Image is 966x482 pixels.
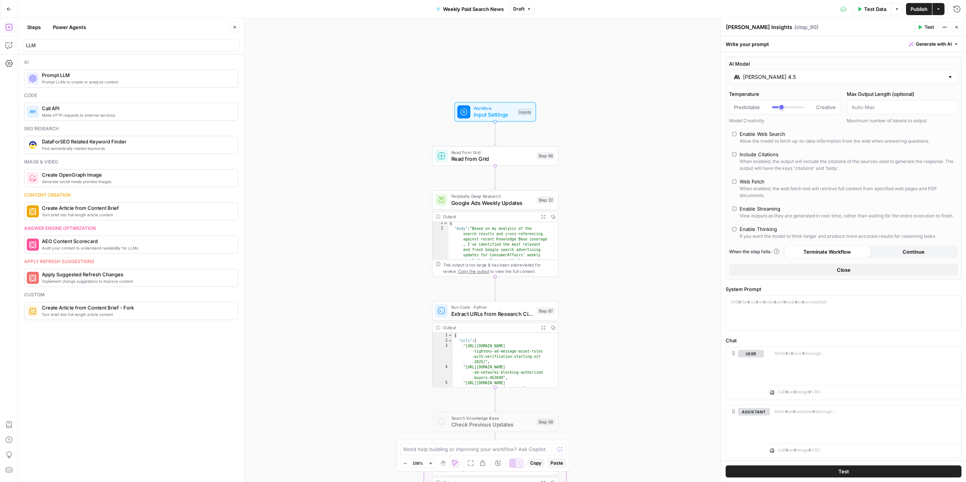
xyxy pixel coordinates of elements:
[740,158,955,172] div: When enabled, the output will include the citations of the sources used to generate the response....
[729,90,841,98] label: Temperature
[42,145,232,151] span: Find semantically related keywords
[916,41,952,48] span: Generate with AI
[42,71,232,79] span: Prompt LLM
[26,42,236,49] input: Search steps
[726,465,961,477] button: Test
[23,21,45,33] button: Steps
[721,36,966,52] div: Write your prompt
[432,333,453,338] div: 1
[42,212,232,218] span: Turn brief into full-length article content
[732,206,737,211] input: Enable StreamingView outputs as they are generated in real-time, rather than waiting for the enti...
[42,271,232,278] span: Apply Suggested Refresh Changes
[740,225,777,233] div: Enable Thinking
[906,39,961,49] button: Generate with AI
[729,248,780,255] a: When the step fails:
[871,246,957,258] button: Continue
[726,405,764,458] div: assistant
[42,179,232,185] span: Generate social media preview images
[432,338,453,343] div: 2
[24,258,238,265] div: Apply refresh suggestions
[740,185,955,199] div: When enabled, the web fetch tool will retrieve full content from specified web pages and PDF docu...
[537,152,555,159] div: Step 88
[726,337,961,344] label: Chat
[432,412,558,432] div: Search Knowledge BaseCheck Previous UpdatesStep 58
[494,277,496,300] g: Edge from step_22 to step_67
[451,149,534,156] span: Read from Grid
[732,227,737,231] input: Enable ThinkingIf you want the model to think longer and produce more accurate results for reason...
[29,141,37,149] img: se7yyxfvbxn2c3qgqs66gfh04cl6
[864,5,886,13] span: Test Data
[42,79,232,85] span: Prompt LLMs to create or analyze content
[530,460,541,467] span: Copy
[474,105,514,111] span: Workflow
[794,23,818,31] span: ( step_90 )
[443,262,555,275] div: This output is too large & has been abbreviated for review. to view the full content.
[451,304,534,310] span: Run Code · Python
[29,174,37,182] img: pyizt6wx4h99f5rkgufsmugliyey
[903,248,924,256] span: Continue
[42,171,232,179] span: Create OpenGraph Image
[42,112,232,118] span: Make HTTP requests to external services
[743,73,944,81] input: Select a model
[740,213,954,219] div: View outputs as they are generated in real-time, rather than waiting for the entire execution to ...
[448,338,452,343] span: Toggle code folding, rows 2 through 22
[906,3,932,15] button: Publish
[474,111,514,119] span: Input Settings
[451,420,534,429] span: Check Previous Updates
[537,418,555,425] div: Step 58
[852,103,954,111] input: Auto-Max
[537,307,555,314] div: Step 67
[432,190,558,277] div: Perplexity Deep ResearchGoogle Ads Weekly UpdatesStep 22Output{ "body":"Based on my analysis of t...
[24,291,238,298] div: Custom
[48,21,91,33] button: Power Agents
[24,192,238,199] div: Content creation
[732,132,737,136] input: Enable Web SearchAllow the model to fetch up-to-date information from the web when answering ques...
[729,60,958,68] label: AI Model
[451,193,534,199] span: Perplexity Deep Research
[24,159,238,165] div: Image & video
[451,415,534,421] span: Search Knowledge Base
[443,213,536,220] div: Output
[42,138,232,145] span: DataForSEO Related Keyword Finder
[914,22,937,32] button: Test
[732,152,737,157] input: Include CitationsWhen enabled, the output will include the citations of the sources used to gener...
[803,248,851,256] span: Terminate Workflow
[537,196,555,203] div: Step 22
[443,221,448,226] span: Toggle code folding, rows 1 through 3
[432,221,448,226] div: 1
[847,90,958,98] label: Max Output Length (optional)
[527,458,545,468] button: Copy
[42,204,232,212] span: Create Article from Content Brief
[24,92,238,99] div: Code
[740,151,778,158] div: Include Citations
[816,103,836,111] span: Creative
[42,245,232,251] span: Audit your content to understand readability for LLMs
[494,388,496,411] g: Edge from step_67 to step_58
[24,59,238,66] div: Ai
[432,102,558,122] div: WorkflowInput SettingsInputs
[837,266,851,274] span: Close
[513,6,525,12] span: Draft
[42,237,232,245] span: AEO Content Scorecard
[42,304,232,311] span: Create Article from Content Brief - Fork
[24,225,238,232] div: Answer engine optimization
[740,138,929,145] div: Allow the model to fetch up-to-date information from the web when answering questions.
[412,460,423,466] span: 108%
[458,269,489,274] span: Copy the output
[510,4,535,14] button: Draft
[726,285,961,293] label: System Prompt
[432,380,453,396] div: 5
[451,155,534,163] span: Read from Grid
[432,146,558,166] div: Read from GridRead from GridStep 88
[738,408,770,416] button: assistant
[42,278,232,284] span: Implement change suggestions to improve content
[740,178,764,185] div: Web Fetch
[517,108,532,115] div: Inputs
[732,179,737,184] input: Web FetchWhen enabled, the web fetch tool will retrieve full content from specified web pages and...
[924,24,934,31] span: Test
[494,122,496,145] g: Edge from start to step_88
[494,432,496,455] g: Edge from step_58 to step_68
[432,301,558,388] div: Run Code · PythonExtract URLs from Research CitationsStep 67Output{ "urls":[ "[URL][DOMAIN_NAME] ...
[911,5,928,13] span: Publish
